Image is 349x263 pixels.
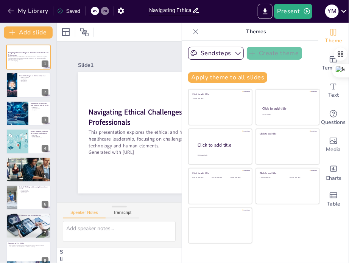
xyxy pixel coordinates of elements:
span: Charts [326,174,341,183]
div: Click to add body [198,155,245,156]
div: Click to add text [211,177,228,179]
div: Y M [325,5,339,18]
button: Sendsteps [188,47,244,60]
button: Present [274,4,312,19]
p: Security Measures [31,136,48,138]
p: Accountability [19,80,48,81]
div: 5 [42,173,48,180]
p: Generated with [URL] [8,60,48,62]
span: Template [322,64,345,72]
div: Click to add text [290,177,313,179]
button: Create theme [247,47,302,60]
div: Click to add text [262,114,312,116]
p: Diverse Perspectives [8,219,48,220]
p: Discussion: Ethical Scenarios and AI Use Decisions [8,215,48,217]
p: Compassion [31,107,48,108]
p: Collaboration [8,163,48,164]
div: 7 [6,213,51,238]
div: 1 [42,60,48,67]
div: 5 [6,157,51,182]
div: Add images, graphics, shapes or video [318,131,349,159]
div: 6 [6,185,51,210]
p: Ethical Challenges [19,77,48,78]
div: Click to add text [260,177,284,179]
p: Ethical Challenges in AI Leadership Use [19,74,48,77]
p: AI Integration [19,78,48,80]
strong: Navigating Ethical Challenges in AI Leadership for Healthcare Professionals [8,52,48,56]
div: Layout [60,26,72,38]
span: Media [326,145,341,154]
p: Maintaining Compassion and Empathy with AI Tools [31,102,48,107]
p: Balance [8,161,48,163]
p: Informed Decisions [19,191,48,192]
span: Theme [325,37,342,45]
div: 1 [6,45,51,70]
div: Add ready made slides [318,50,349,77]
p: Governance Framework [31,138,48,139]
div: 3 [42,117,48,124]
button: Y M [325,4,339,19]
div: Click to add title [262,106,313,111]
div: Click to add title [193,93,247,96]
p: Human Interaction [31,108,48,110]
div: 2 [6,73,51,97]
p: Summary of Key Points [8,242,48,244]
div: Get real-time input from your audience [318,104,349,131]
div: Add a table [318,186,349,213]
button: Speaker Notes [63,210,106,218]
p: This presentation explores the ethical and human-centered considerations of using AI in healthcar... [8,56,48,60]
p: Themes [202,23,311,41]
div: 4 [42,145,48,152]
p: Decision-Making Skills [8,220,48,222]
div: Saved [57,8,81,15]
span: Questions [321,118,346,127]
div: Click to add title [260,132,314,135]
div: Click to add text [230,177,247,179]
p: Critical Thinking and Avoiding Overreliance on AI [19,186,48,190]
div: Click to add text [193,177,210,179]
span: Position [80,28,89,37]
div: 7 [42,229,48,236]
span: Table [327,200,340,208]
div: 4 [6,129,51,154]
p: Recap the key points discussed regarding ethical challenges, human-centered considerations, and t... [8,245,48,248]
div: Change the overall theme [318,23,349,50]
p: Ethical Standards [8,164,48,166]
button: Apply theme to all slides [188,72,267,83]
p: Privacy, Security, and Data Governance Implications [31,130,48,135]
button: My Library [6,5,51,17]
p: Integration [31,110,48,111]
button: Export to PowerPoint [258,4,273,19]
div: Click to add text [193,98,247,100]
div: Click to add title [260,172,314,175]
div: Add charts and graphs [318,159,349,186]
input: Insert title [149,5,192,16]
div: 6 [42,201,48,208]
div: Slide 1 [97,52,226,100]
p: Transparency [19,81,48,82]
div: Click to add title [193,172,247,175]
div: Click to add title [198,142,246,149]
div: Add text boxes [318,77,349,104]
p: Ethical Reasoning [8,218,48,219]
span: Text [328,91,339,99]
p: Data Privacy [31,135,48,136]
p: Balancing AI Automation and Human Judgment [8,159,48,161]
div: 3 [6,101,51,126]
button: Add slide [4,26,53,39]
p: Critical Thinking [19,189,48,191]
div: 2 [42,89,48,96]
button: Transcript [106,210,139,218]
p: Empowerment [19,192,48,194]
